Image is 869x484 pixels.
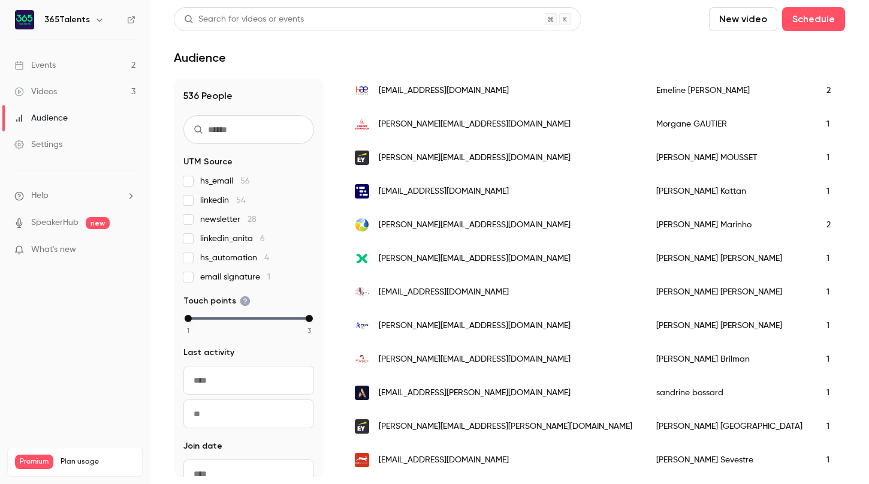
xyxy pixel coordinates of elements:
[379,320,571,332] span: [PERSON_NAME][EMAIL_ADDRESS][DOMAIN_NAME]
[379,387,571,399] span: [EMAIL_ADDRESS][PERSON_NAME][DOMAIN_NAME]
[200,233,265,245] span: linkedin_anita
[200,214,257,226] span: newsletter
[644,342,814,376] div: [PERSON_NAME] Brilman
[307,325,311,336] span: 3
[14,139,62,151] div: Settings
[14,86,57,98] div: Videos
[14,190,135,202] li: help-dropdown-opener
[379,420,632,433] span: [PERSON_NAME][EMAIL_ADDRESS][PERSON_NAME][DOMAIN_NAME]
[644,376,814,410] div: sandrine bossard
[355,117,369,131] img: vendee-expansion.fr
[355,83,369,98] img: humanae.fr
[379,353,571,366] span: [PERSON_NAME][EMAIL_ADDRESS][DOMAIN_NAME]
[260,235,265,243] span: 6
[355,386,369,400] img: accor.com
[379,85,509,97] span: [EMAIL_ADDRESS][DOMAIN_NAME]
[31,217,79,229] a: SpeakerHub
[379,286,509,299] span: [EMAIL_ADDRESS][DOMAIN_NAME]
[355,218,369,232] img: voltalia.com
[183,295,251,307] span: Touch points
[644,175,814,208] div: [PERSON_NAME] Kattan
[200,252,269,264] span: hs_automation
[200,271,270,283] span: email signature
[644,107,814,141] div: Morgane GAUTIER
[355,151,369,165] img: fr.ey.com
[355,352,369,366] img: stago.com
[644,275,814,309] div: [PERSON_NAME] [PERSON_NAME]
[644,410,814,443] div: [PERSON_NAME] [GEOGRAPHIC_DATA]
[15,455,53,469] span: Premium
[379,252,571,265] span: [PERSON_NAME][EMAIL_ADDRESS][DOMAIN_NAME]
[183,156,233,168] span: UTM Source
[355,453,369,467] img: joberwocky.com
[379,152,571,164] span: [PERSON_NAME][EMAIL_ADDRESS][DOMAIN_NAME]
[644,141,814,175] div: [PERSON_NAME] MOUSSET
[267,273,270,281] span: 1
[644,242,814,275] div: [PERSON_NAME] [PERSON_NAME]
[200,194,246,206] span: linkedin
[644,309,814,342] div: [PERSON_NAME] [PERSON_NAME]
[264,254,269,262] span: 4
[240,177,250,185] span: 56
[15,10,34,29] img: 365Talents
[355,419,369,434] img: fr.ey.com
[355,318,369,333] img: fcn.fr
[183,89,314,103] h1: 536 People
[14,112,68,124] div: Audience
[174,50,226,65] h1: Audience
[355,251,369,266] img: dekuple.com
[379,454,509,467] span: [EMAIL_ADDRESS][DOMAIN_NAME]
[236,196,246,205] span: 54
[644,208,814,242] div: [PERSON_NAME] Marinho
[14,59,56,71] div: Events
[355,285,369,299] img: cselignes.com
[248,215,257,224] span: 28
[183,440,222,452] span: Join date
[200,175,250,187] span: hs_email
[31,243,76,256] span: What's new
[185,315,192,322] div: min
[31,190,49,202] span: Help
[306,315,313,322] div: max
[187,325,189,336] span: 1
[379,219,571,232] span: [PERSON_NAME][EMAIL_ADDRESS][DOMAIN_NAME]
[644,74,814,107] div: Emeline [PERSON_NAME]
[379,185,509,198] span: [EMAIL_ADDRESS][DOMAIN_NAME]
[86,217,110,229] span: new
[782,7,845,31] button: Schedule
[644,443,814,477] div: [PERSON_NAME] Sevestre
[183,347,234,359] span: Last activity
[44,14,90,26] h6: 365Talents
[379,118,571,131] span: [PERSON_NAME][EMAIL_ADDRESS][DOMAIN_NAME]
[184,13,304,26] div: Search for videos or events
[709,7,777,31] button: New video
[61,457,135,467] span: Plan usage
[355,184,369,199] img: vulog.com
